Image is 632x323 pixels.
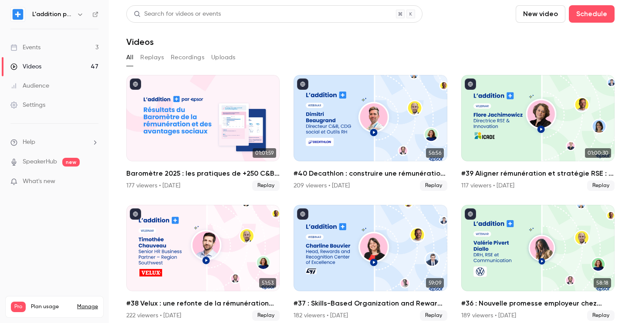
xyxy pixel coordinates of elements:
[426,278,444,288] span: 59:09
[297,78,308,90] button: published
[11,302,26,312] span: Pro
[126,37,154,47] h1: Videos
[461,168,615,179] h2: #39 Aligner rémunération et stratégie RSE : le pari d'ICADE
[294,205,447,321] li: #37 : Skills-Based Organization and Rewards avec STMicroelectronics
[252,310,280,321] span: Replay
[461,298,615,309] h2: #36 : Nouvelle promesse employeur chez Volkswagen
[465,208,476,220] button: published
[516,5,565,23] button: New video
[461,181,514,190] div: 117 viewers • [DATE]
[211,51,236,65] button: Uploads
[420,310,447,321] span: Replay
[126,205,280,321] a: 51:53#38 Velux : une refonte de la rémunération pour plus de clarté et d’attractivité222 viewers ...
[587,310,615,321] span: Replay
[126,75,280,191] li: Baromètre 2025 : les pratiques de +250 C&B qui font la différence
[465,78,476,90] button: published
[10,101,45,109] div: Settings
[31,303,72,310] span: Plan usage
[140,51,164,65] button: Replays
[130,208,141,220] button: published
[294,168,447,179] h2: #40 Decathlon : construire une rémunération engagée et équitable
[126,51,133,65] button: All
[587,180,615,191] span: Replay
[126,75,280,191] a: 01:01:59Baromètre 2025 : les pratiques de +250 C&B qui font la différence177 viewers • [DATE]Replay
[134,10,221,19] div: Search for videos or events
[126,5,615,318] section: Videos
[259,278,276,288] span: 51:53
[461,205,615,321] li: #36 : Nouvelle promesse employeur chez Volkswagen
[126,298,280,309] h2: #38 Velux : une refonte de la rémunération pour plus de clarté et d’attractivité
[130,78,141,90] button: published
[10,43,41,52] div: Events
[126,168,280,179] h2: Baromètre 2025 : les pratiques de +250 C&B qui font la différence
[10,62,41,71] div: Videos
[171,51,204,65] button: Recordings
[32,10,73,19] h6: L'addition par Epsor
[10,82,49,90] div: Audience
[126,205,280,321] li: #38 Velux : une refonte de la rémunération pour plus de clarté et d’attractivité
[461,75,615,191] a: 01:00:30#39 Aligner rémunération et stratégie RSE : le pari d'ICADE117 viewers • [DATE]Replay
[294,75,447,191] a: 56:56#40 Decathlon : construire une rémunération engagée et équitable209 viewers • [DATE]Replay
[294,298,447,309] h2: #37 : Skills-Based Organization and Rewards avec STMicroelectronics
[294,181,350,190] div: 209 viewers • [DATE]
[126,181,180,190] div: 177 viewers • [DATE]
[253,148,276,158] span: 01:01:59
[23,138,35,147] span: Help
[594,278,611,288] span: 58:18
[126,311,181,320] div: 222 viewers • [DATE]
[569,5,615,23] button: Schedule
[420,180,447,191] span: Replay
[11,7,25,21] img: L'addition par Epsor
[62,158,80,167] span: new
[10,138,98,147] li: help-dropdown-opener
[294,311,348,320] div: 182 viewers • [DATE]
[294,205,447,321] a: 59:09#37 : Skills-Based Organization and Rewards avec STMicroelectronics182 viewers • [DATE]Replay
[252,180,280,191] span: Replay
[77,303,98,310] a: Manage
[23,157,57,167] a: SpeakerHub
[461,205,615,321] a: 58:18#36 : Nouvelle promesse employeur chez Volkswagen189 viewers • [DATE]Replay
[461,311,516,320] div: 189 viewers • [DATE]
[585,148,611,158] span: 01:00:30
[297,208,308,220] button: published
[426,148,444,158] span: 56:56
[23,177,55,186] span: What's new
[461,75,615,191] li: #39 Aligner rémunération et stratégie RSE : le pari d'ICADE
[294,75,447,191] li: #40 Decathlon : construire une rémunération engagée et équitable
